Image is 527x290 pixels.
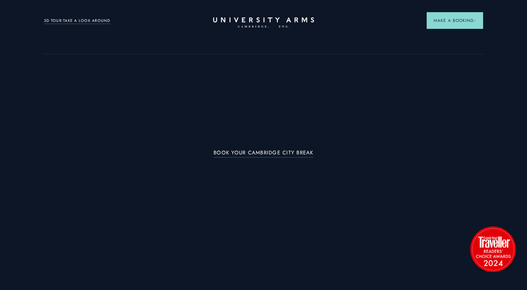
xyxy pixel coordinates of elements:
img: image-2524eff8f0c5d55edbf694693304c4387916dea5-1501x1501-png [467,223,519,275]
a: BOOK YOUR CAMBRIDGE CITY BREAK [214,150,313,158]
a: Home [213,17,314,28]
img: Arrow icon [474,19,476,22]
a: 3D TOUR:TAKE A LOOK AROUND [44,18,110,24]
span: Make a Booking [434,17,476,24]
button: Make a BookingArrow icon [427,12,483,29]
